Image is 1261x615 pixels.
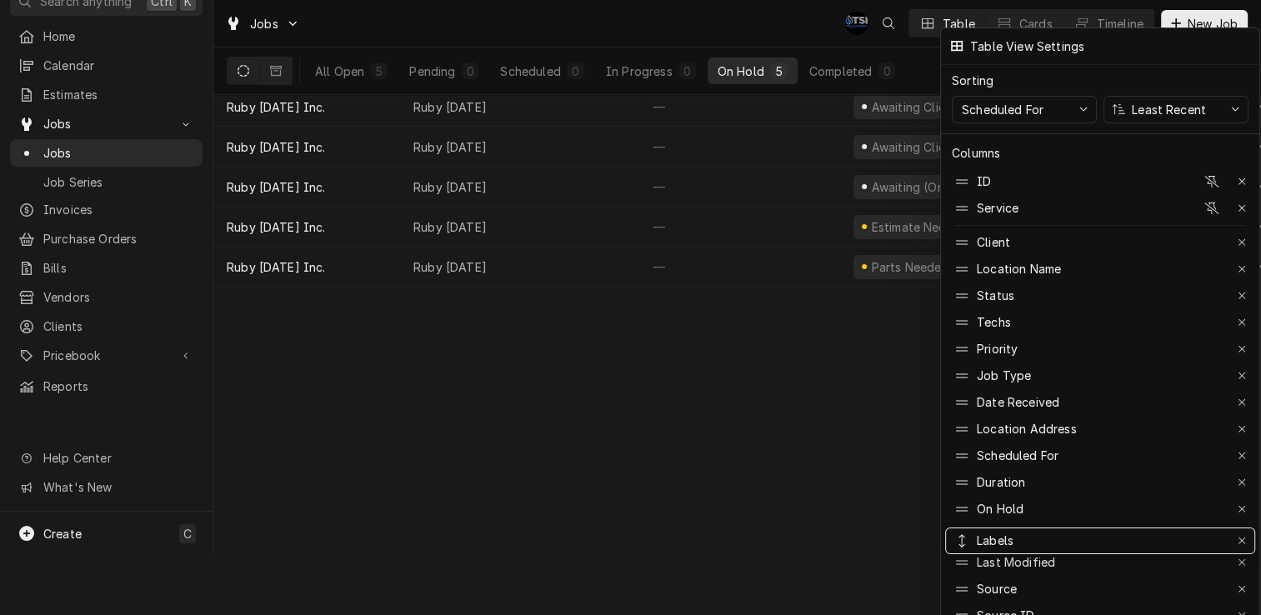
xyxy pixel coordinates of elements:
[977,447,1058,464] div: Scheduled For
[945,256,1255,282] div: Location Name
[968,37,1084,55] div: Table View Settings
[945,282,1255,309] div: Status
[977,420,1077,437] div: Location Address
[945,469,1255,496] div: Duration
[945,229,1255,256] div: Client
[945,549,1255,576] div: Last Modified
[945,362,1255,389] div: Job Type
[977,532,1013,549] div: Labels
[945,496,1255,522] div: On Hold
[977,553,1055,571] div: Last Modified
[977,580,1017,597] div: Source
[952,144,1000,162] div: Columns
[977,500,1023,517] div: On Hold
[977,172,991,190] div: ID
[952,96,1097,123] button: Scheduled For
[945,442,1255,469] div: Scheduled For
[977,473,1025,491] div: Duration
[945,576,1255,602] div: Source
[945,389,1255,416] div: Date Received
[977,313,1011,331] div: Techs
[945,336,1255,362] div: Priority
[945,416,1255,442] div: Location Address
[945,309,1255,336] div: Techs
[1128,101,1209,118] div: Least Recent
[945,195,1255,222] div: Service
[977,199,1018,217] div: Service
[977,393,1059,411] div: Date Received
[945,527,1255,554] div: Labels
[952,72,993,89] div: Sorting
[1103,96,1248,123] button: Least Recent
[977,340,1018,357] div: Priority
[958,101,1047,118] div: Scheduled For
[977,260,1061,277] div: Location Name
[977,233,1010,251] div: Client
[977,367,1031,384] div: Job Type
[977,287,1014,304] div: Status
[945,168,1255,195] div: ID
